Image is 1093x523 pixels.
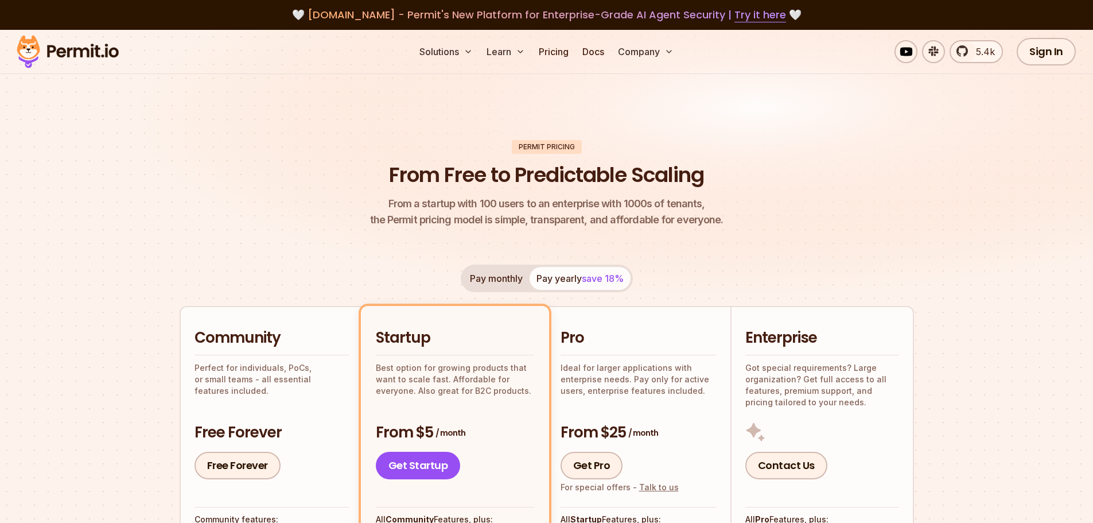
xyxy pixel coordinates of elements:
[745,328,899,348] h2: Enterprise
[370,196,724,212] span: From a startup with 100 users to an enterprise with 1000s of tenants,
[463,267,530,290] button: Pay monthly
[195,423,349,443] h3: Free Forever
[969,45,995,59] span: 5.4k
[578,40,609,63] a: Docs
[745,452,827,479] a: Contact Us
[415,40,477,63] button: Solutions
[195,362,349,397] p: Perfect for individuals, PoCs, or small teams - all essential features included.
[195,452,281,479] a: Free Forever
[534,40,573,63] a: Pricing
[561,452,623,479] a: Get Pro
[376,423,534,443] h3: From $5
[613,40,678,63] button: Company
[512,140,582,154] div: Permit Pricing
[376,328,534,348] h2: Startup
[376,452,461,479] a: Get Startup
[561,482,679,493] div: For special offers -
[639,482,679,492] a: Talk to us
[389,161,704,189] h1: From Free to Predictable Scaling
[950,40,1003,63] a: 5.4k
[11,32,124,71] img: Permit logo
[561,362,717,397] p: Ideal for larger applications with enterprise needs. Pay only for active users, enterprise featur...
[1017,38,1076,65] a: Sign In
[734,7,786,22] a: Try it here
[561,328,717,348] h2: Pro
[195,328,349,348] h2: Community
[482,40,530,63] button: Learn
[376,362,534,397] p: Best option for growing products that want to scale fast. Affordable for everyone. Also great for...
[435,427,465,439] span: / month
[28,7,1065,23] div: 🤍 🤍
[308,7,786,22] span: [DOMAIN_NAME] - Permit's New Platform for Enterprise-Grade AI Agent Security |
[561,423,717,443] h3: From $25
[370,196,724,228] p: the Permit pricing model is simple, transparent, and affordable for everyone.
[628,427,658,439] span: / month
[745,362,899,408] p: Got special requirements? Large organization? Get full access to all features, premium support, a...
